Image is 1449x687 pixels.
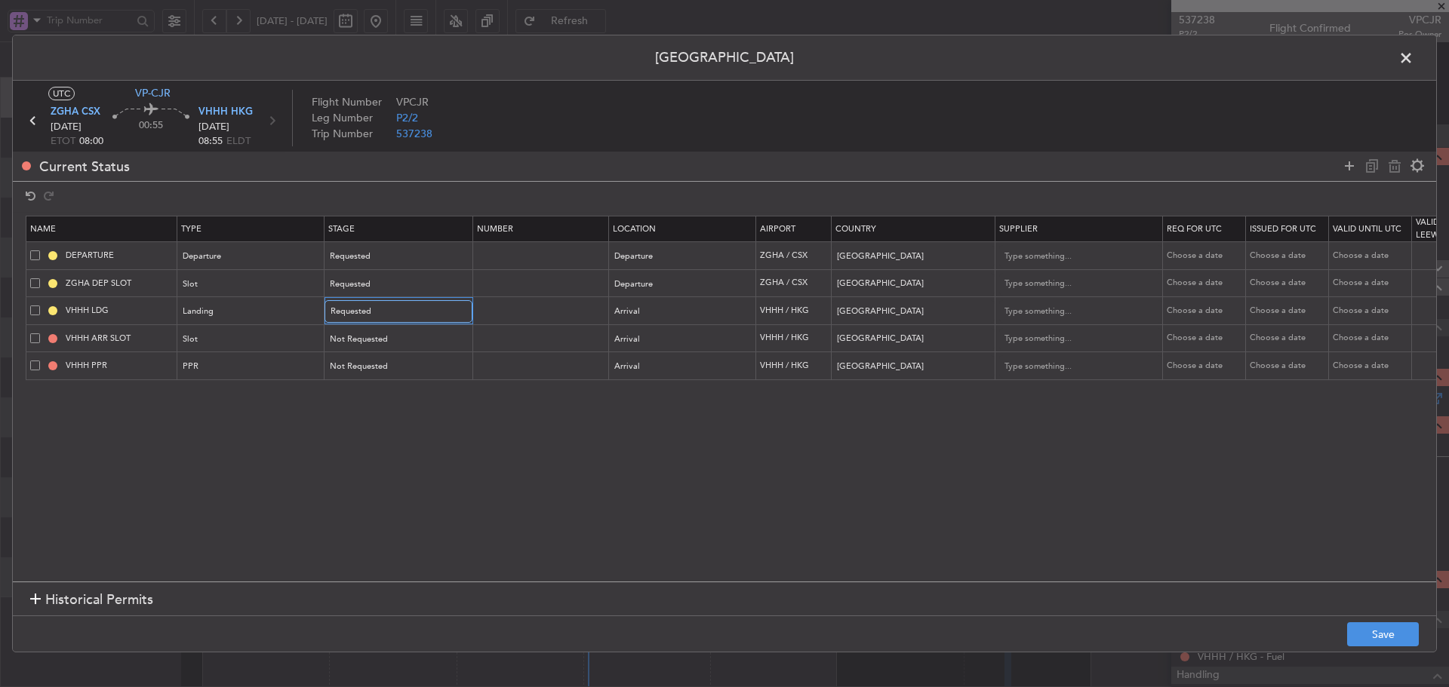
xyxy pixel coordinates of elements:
[1250,360,1328,373] div: Choose a date
[1167,305,1245,317] div: Choose a date
[1167,250,1245,262] div: Choose a date
[1250,250,1328,262] div: Choose a date
[13,35,1436,81] header: [GEOGRAPHIC_DATA]
[1167,332,1245,345] div: Choose a date
[1333,360,1411,373] div: Choose a date
[1250,332,1328,345] div: Choose a date
[1167,277,1245,290] div: Choose a date
[1347,622,1419,646] button: Save
[1250,223,1316,235] span: Issued For Utc
[1167,360,1245,373] div: Choose a date
[1333,332,1411,345] div: Choose a date
[1250,277,1328,290] div: Choose a date
[1167,223,1222,235] span: Req For Utc
[1333,277,1411,290] div: Choose a date
[1333,223,1401,235] span: Valid Until Utc
[1333,305,1411,317] div: Choose a date
[1333,250,1411,262] div: Choose a date
[1250,305,1328,317] div: Choose a date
